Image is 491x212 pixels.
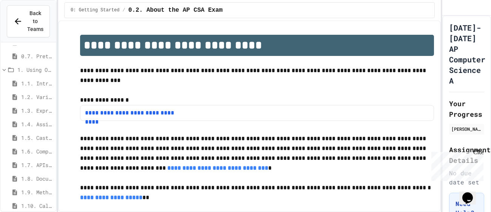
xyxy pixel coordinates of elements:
[459,182,483,204] iframe: chat widget
[7,5,50,37] button: Back to Teams
[21,120,53,128] span: 1.4. Assignment and Input
[21,202,53,210] span: 1.10. Calling Class Methods
[128,6,223,15] span: 0.2. About the AP CSA Exam
[21,175,53,183] span: 1.8. Documentation with Comments and Preconditions
[449,144,484,166] h2: Assignment Details
[449,98,484,119] h2: Your Progress
[27,9,43,33] span: Back to Teams
[21,107,53,115] span: 1.3. Expressions and Output [New]
[3,3,52,48] div: Chat with us now!Close
[21,93,53,101] span: 1.2. Variables and Data Types
[71,7,120,13] span: 0: Getting Started
[21,147,53,155] span: 1.6. Compound Assignment Operators
[123,7,125,13] span: /
[17,66,53,74] span: 1. Using Objects and Methods
[21,161,53,169] span: 1.7. APIs and Libraries
[21,52,53,60] span: 0.7. Pretest for the AP CSA Exam
[21,134,53,142] span: 1.5. Casting and Ranges of Values
[449,22,485,86] h1: [DATE]-[DATE] AP Computer Science A
[21,79,53,87] span: 1.1. Introduction to Algorithms, Programming, and Compilers
[428,149,483,181] iframe: chat widget
[21,188,53,196] span: 1.9. Method Signatures
[451,125,482,132] div: [PERSON_NAME]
